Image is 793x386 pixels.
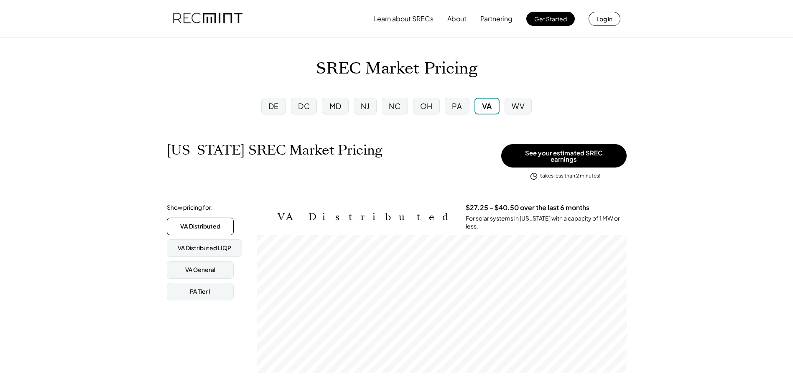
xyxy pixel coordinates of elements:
div: takes less than 2 minutes! [540,173,600,180]
h1: [US_STATE] SREC Market Pricing [167,142,382,158]
div: NJ [361,101,370,111]
div: PA [452,101,462,111]
button: See your estimated SREC earnings [501,144,627,168]
div: PA Tier I [190,287,210,296]
button: Partnering [480,10,513,27]
h3: $27.25 - $40.50 over the last 6 months [466,203,589,212]
button: Learn about SRECs [373,10,433,27]
img: recmint-logotype%403x.png [173,5,242,33]
div: DC [298,101,310,111]
button: About [447,10,467,27]
div: OH [420,101,433,111]
h2: VA Distributed [278,211,453,223]
div: VA Distributed [180,222,220,231]
div: WV [512,101,525,111]
div: NC [389,101,400,111]
div: VA General [185,266,215,274]
div: For solar systems in [US_STATE] with a capacity of 1 MW or less. [466,214,627,231]
div: Show pricing for: [167,203,213,212]
button: Get Started [526,12,575,26]
div: VA Distributed LIQP [178,244,231,252]
div: MD [329,101,342,111]
div: DE [268,101,279,111]
button: Log in [589,12,620,26]
h1: SREC Market Pricing [316,59,477,79]
div: VA [482,101,492,111]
